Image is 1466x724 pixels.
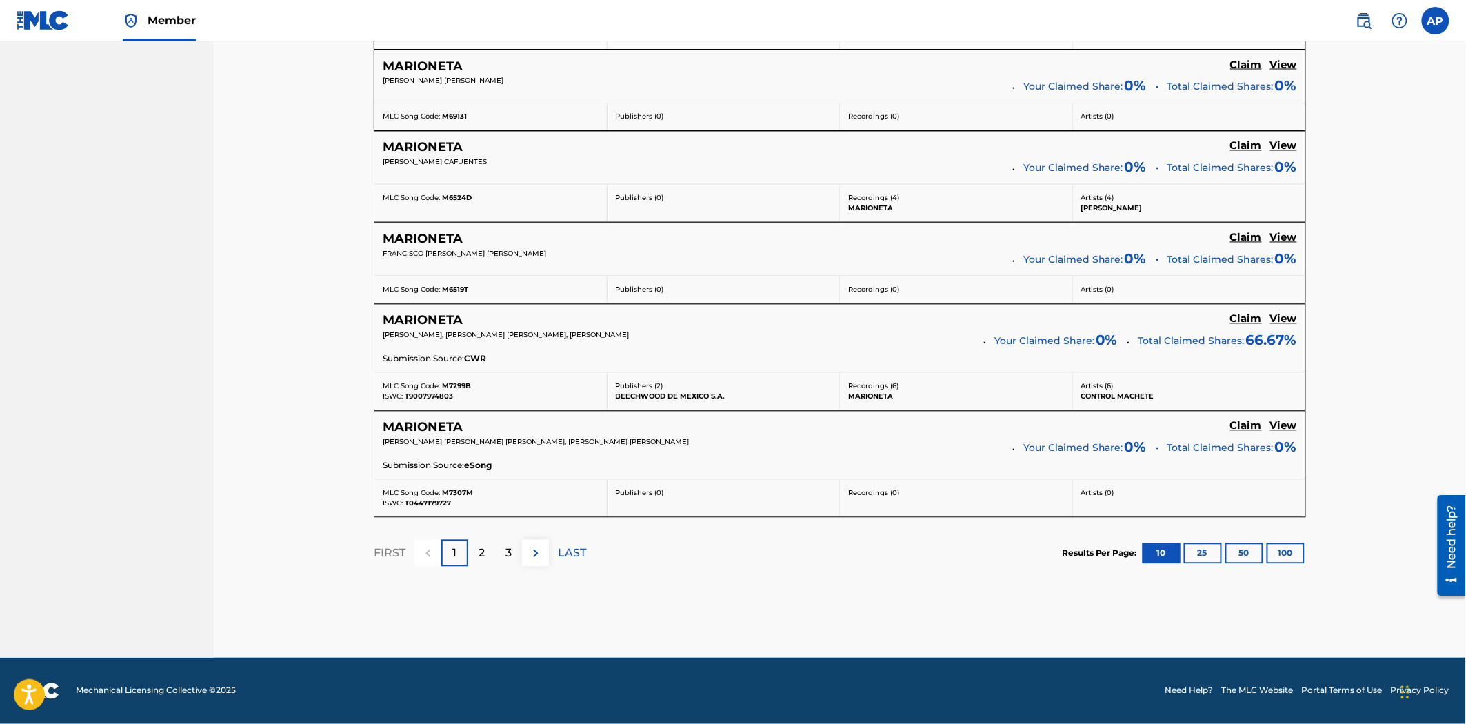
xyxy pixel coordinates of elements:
span: M6524D [442,194,472,203]
div: Widget de chat [1397,658,1466,724]
a: View [1270,313,1297,328]
span: [PERSON_NAME] [PERSON_NAME] [PERSON_NAME], [PERSON_NAME] [PERSON_NAME] [383,438,689,447]
span: T9007974803 [405,392,453,401]
span: MLC Song Code: [383,489,440,498]
p: Publishers ( 0 ) [616,285,832,295]
a: The MLC Website [1222,685,1294,697]
p: Artists ( 6 ) [1081,381,1298,392]
span: 0% [1275,157,1297,178]
span: 0% [1275,437,1297,458]
h5: MARIONETA [383,232,463,248]
span: Your Claimed Share: [1023,441,1123,456]
img: right [528,545,544,562]
a: View [1270,59,1297,74]
h5: Claim [1230,59,1262,72]
span: Your Claimed Share: [1023,253,1123,268]
img: help [1392,12,1408,29]
span: Mechanical Licensing Collective © 2025 [76,685,236,697]
span: M6519T [442,285,468,294]
span: 0% [1275,249,1297,270]
p: Results Per Page: [1062,547,1141,560]
p: CONTROL MACHETE [1081,392,1298,402]
span: Total Claimed Shares: [1167,80,1274,94]
span: ISWC: [383,392,403,401]
p: FIRST [374,545,405,562]
span: eSong [464,460,492,472]
img: logo [17,683,59,699]
p: 3 [505,545,512,562]
a: Need Help? [1165,685,1214,697]
span: FRANCISCO [PERSON_NAME] [PERSON_NAME] [383,250,546,259]
a: Public Search [1350,7,1378,34]
span: Total Claimed Shares: [1167,161,1274,176]
p: [PERSON_NAME] [1081,203,1298,214]
p: Artists ( 0 ) [1081,488,1298,499]
span: M7307M [442,489,473,498]
p: 1 [453,545,457,562]
p: LAST [558,545,586,562]
img: search [1356,12,1372,29]
h5: View [1270,140,1297,153]
div: Arrastrar [1401,672,1409,713]
h5: Claim [1230,420,1262,433]
span: Total Claimed Shares: [1167,253,1274,268]
span: MLC Song Code: [383,194,440,203]
h5: Claim [1230,232,1262,245]
p: Publishers ( 2 ) [616,381,832,392]
span: [PERSON_NAME] CAFUENTES [383,158,487,167]
h5: Claim [1230,313,1262,326]
p: Recordings ( 0 ) [848,488,1064,499]
h5: View [1270,59,1297,72]
iframe: Chat Widget [1397,658,1466,724]
a: View [1270,420,1297,435]
span: Submission Source: [383,460,464,472]
a: View [1270,232,1297,247]
h5: MARIONETA [383,420,463,436]
span: Member [148,12,196,28]
span: Submission Source: [383,353,464,365]
span: 0% [1275,76,1297,97]
h5: MARIONETA [383,313,463,329]
div: User Menu [1422,7,1449,34]
span: 0 % [1125,437,1147,458]
span: ISWC: [383,499,403,508]
button: 25 [1184,543,1222,564]
button: 10 [1143,543,1181,564]
span: Total Claimed Shares: [1167,441,1274,456]
p: Recordings ( 4 ) [848,193,1064,203]
span: M69131 [442,112,467,121]
span: MLC Song Code: [383,285,440,294]
div: Help [1386,7,1414,34]
span: CWR [464,353,486,365]
p: Artists ( 0 ) [1081,285,1298,295]
button: 50 [1225,543,1263,564]
p: BEECHWOOD DE MEXICO S.A. [616,392,832,402]
span: M7299B [442,382,471,391]
span: [PERSON_NAME] [PERSON_NAME] [383,77,503,86]
p: 2 [479,545,485,562]
span: MLC Song Code: [383,382,440,391]
h5: View [1270,420,1297,433]
p: Publishers ( 0 ) [616,193,832,203]
iframe: Resource Center [1427,490,1466,601]
a: Portal Terms of Use [1302,685,1383,697]
img: MLC Logo [17,10,70,30]
p: Publishers ( 0 ) [616,112,832,122]
img: Top Rightsholder [123,12,139,29]
span: 0 % [1125,157,1147,178]
span: 0 % [1125,249,1147,270]
span: 0 % [1096,330,1118,351]
span: MLC Song Code: [383,112,440,121]
span: Your Claimed Share: [1023,80,1123,94]
h5: MARIONETA [383,59,463,74]
p: Recordings ( 6 ) [848,381,1064,392]
span: Your Claimed Share: [994,334,1094,349]
p: Recordings ( 0 ) [848,285,1064,295]
a: Privacy Policy [1391,685,1449,697]
span: Total Claimed Shares: [1138,335,1245,348]
span: 0 % [1125,76,1147,97]
span: T0447179727 [405,499,451,508]
p: MARIONETA [848,203,1064,214]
